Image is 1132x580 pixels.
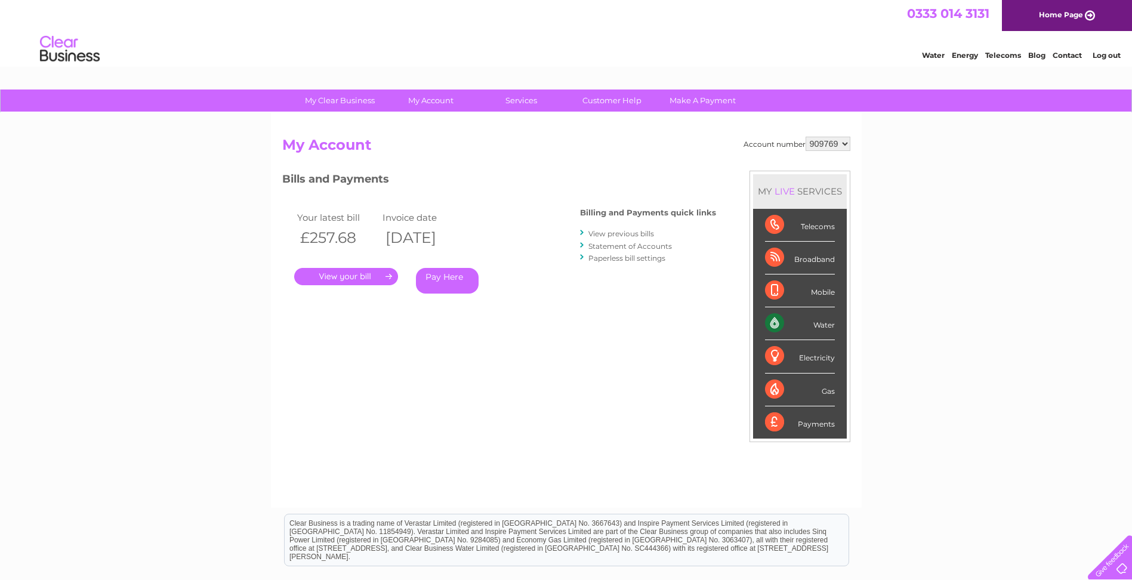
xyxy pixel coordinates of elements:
[285,7,849,58] div: Clear Business is a trading name of Verastar Limited (registered in [GEOGRAPHIC_DATA] No. 3667643...
[772,186,797,197] div: LIVE
[922,51,945,60] a: Water
[765,242,835,274] div: Broadband
[1053,51,1082,60] a: Contact
[294,226,380,250] th: £257.68
[1028,51,1045,60] a: Blog
[282,137,850,159] h2: My Account
[380,209,465,226] td: Invoice date
[952,51,978,60] a: Energy
[907,6,989,21] a: 0333 014 3131
[588,242,672,251] a: Statement of Accounts
[588,229,654,238] a: View previous bills
[765,374,835,406] div: Gas
[744,137,850,151] div: Account number
[765,274,835,307] div: Mobile
[580,208,716,217] h4: Billing and Payments quick links
[39,31,100,67] img: logo.png
[291,90,389,112] a: My Clear Business
[416,268,479,294] a: Pay Here
[381,90,480,112] a: My Account
[753,174,847,208] div: MY SERVICES
[765,209,835,242] div: Telecoms
[985,51,1021,60] a: Telecoms
[765,406,835,439] div: Payments
[294,268,398,285] a: .
[765,307,835,340] div: Water
[472,90,570,112] a: Services
[653,90,752,112] a: Make A Payment
[282,171,716,192] h3: Bills and Payments
[563,90,661,112] a: Customer Help
[294,209,380,226] td: Your latest bill
[1093,51,1121,60] a: Log out
[380,226,465,250] th: [DATE]
[588,254,665,263] a: Paperless bill settings
[765,340,835,373] div: Electricity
